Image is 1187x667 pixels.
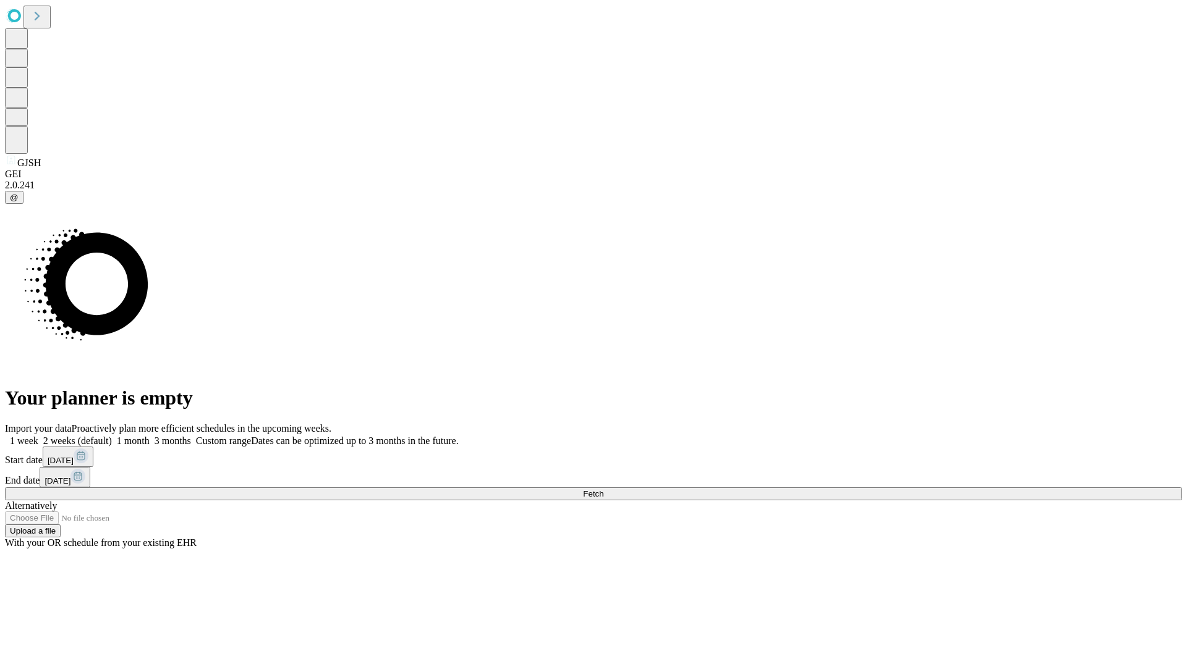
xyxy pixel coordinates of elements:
span: Alternatively [5,500,57,511]
span: [DATE] [45,476,70,485]
span: Custom range [196,435,251,446]
span: With your OR schedule from your existing EHR [5,537,197,548]
span: Dates can be optimized up to 3 months in the future. [251,435,458,446]
button: @ [5,191,23,204]
span: @ [10,193,19,202]
div: End date [5,467,1182,487]
span: Fetch [583,489,603,498]
div: 2.0.241 [5,180,1182,191]
button: [DATE] [43,447,93,467]
span: 3 months [155,435,191,446]
button: [DATE] [40,467,90,487]
div: GEI [5,169,1182,180]
button: Fetch [5,487,1182,500]
span: 1 week [10,435,38,446]
h1: Your planner is empty [5,387,1182,409]
span: Import your data [5,423,72,434]
div: Start date [5,447,1182,467]
button: Upload a file [5,524,61,537]
span: 2 weeks (default) [43,435,112,446]
span: GJSH [17,157,41,168]
span: 1 month [117,435,150,446]
span: [DATE] [48,456,74,465]
span: Proactively plan more efficient schedules in the upcoming weeks. [72,423,331,434]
